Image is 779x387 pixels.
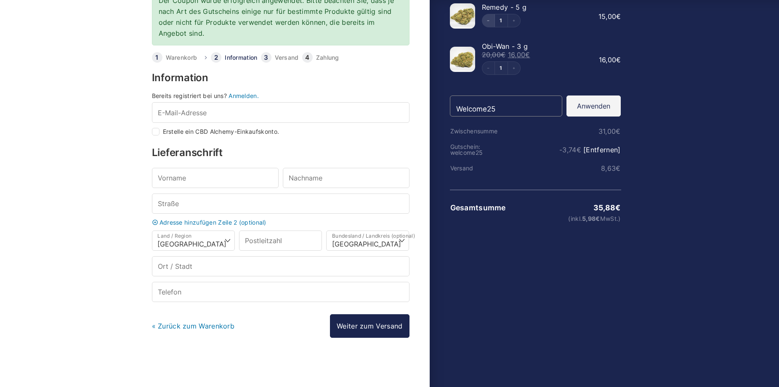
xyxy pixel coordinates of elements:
[163,129,279,135] label: Erstelle ein CBD Alchemy-Einkaufskonto.
[482,3,527,11] span: Remedy - 5 g
[566,95,621,117] button: Anwenden
[450,95,563,117] input: Rabatt-Code eingeben
[275,55,299,61] a: Versand
[152,193,409,214] input: Straße
[616,12,621,21] span: €
[616,164,620,172] span: €
[599,56,621,64] bdi: 16,00
[450,165,507,172] th: Versand
[152,73,409,83] h3: Information
[152,256,409,276] input: Ort / Stadt
[152,282,409,302] input: Telefon
[501,50,505,59] span: €
[562,146,581,154] span: 3,74
[330,314,409,338] a: Weiter zum Versand
[507,146,621,154] td: -
[507,216,620,222] small: (inkl. MwSt.)
[482,50,506,59] bdi: 20,00
[482,42,528,50] span: Obi-Wan - 3 g
[593,203,621,212] bdi: 35,88
[450,128,507,135] th: Zwischensumme
[508,50,530,59] bdi: 16,00
[229,92,259,99] a: Anmelden.
[152,322,235,330] a: « Zurück zum Warenkorb
[150,219,412,225] a: Adresse hinzufügen Zeile 2 (optional)
[615,203,620,212] span: €
[450,143,507,156] th: Gutschein: welcome25
[482,14,495,27] button: Decrement
[616,56,621,64] span: €
[616,127,620,135] span: €
[508,62,520,74] button: Increment
[601,164,621,172] bdi: 8,63
[598,127,621,135] bdi: 31,00
[166,55,197,61] a: Warenkorb
[495,66,508,71] a: Edit
[316,55,339,61] a: Zahlung
[598,12,621,21] bdi: 15,00
[152,148,409,158] h3: Lieferanschrift
[482,62,495,74] button: Decrement
[508,14,520,27] button: Increment
[450,204,507,212] th: Gesamtsumme
[495,18,508,23] a: Edit
[152,102,409,122] input: E-Mail-Adresse
[225,55,257,61] a: Information
[583,146,620,154] a: [Entfernen]
[283,168,409,188] input: Nachname
[525,50,530,59] span: €
[582,215,600,222] span: 5,98
[239,231,322,251] input: Postleitzahl
[577,146,581,154] span: €
[152,168,279,188] input: Vorname
[152,92,227,99] span: Bereits registriert bei uns?
[596,215,600,222] span: €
